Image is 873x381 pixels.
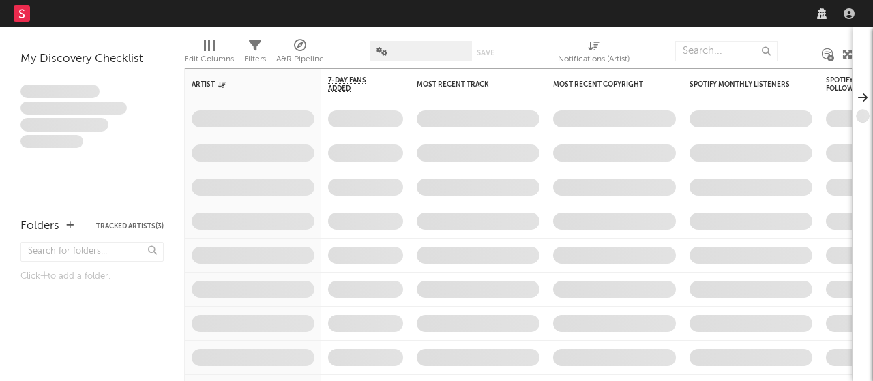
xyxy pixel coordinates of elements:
[20,102,127,115] span: Integer aliquet in purus et
[244,34,266,74] div: Filters
[20,269,164,285] div: Click to add a folder.
[184,51,234,67] div: Edit Columns
[558,51,630,67] div: Notifications (Artist)
[20,51,164,67] div: My Discovery Checklist
[690,80,792,89] div: Spotify Monthly Listeners
[20,85,100,98] span: Lorem ipsum dolor
[328,76,383,93] span: 7-Day Fans Added
[675,41,778,61] input: Search...
[96,223,164,230] button: Tracked Artists(3)
[276,51,324,67] div: A&R Pipeline
[20,218,59,234] div: Folders
[20,242,164,262] input: Search for folders...
[192,80,294,89] div: Artist
[20,118,108,132] span: Praesent ac interdum
[276,34,324,74] div: A&R Pipeline
[477,49,494,57] button: Save
[558,34,630,74] div: Notifications (Artist)
[20,135,83,149] span: Aliquam viverra
[184,34,234,74] div: Edit Columns
[417,80,519,89] div: Most Recent Track
[244,51,266,67] div: Filters
[553,80,655,89] div: Most Recent Copyright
